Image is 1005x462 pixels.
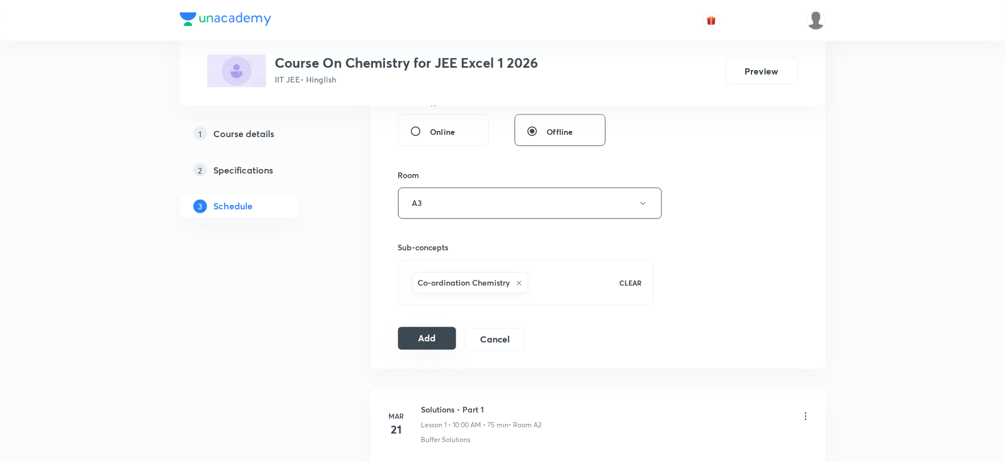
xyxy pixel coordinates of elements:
[547,126,573,138] span: Offline
[207,55,266,88] img: EE6FBE53-E6F4-47FC-AD67-48FF9E38F9D4_plus.png
[807,11,826,30] img: Vivek Patil
[180,159,334,181] a: 2Specifications
[398,188,662,219] button: A3
[214,200,253,213] h5: Schedule
[180,13,271,29] a: Company Logo
[398,327,457,350] button: Add
[726,57,799,85] button: Preview
[385,422,408,439] h4: 21
[180,122,334,145] a: 1Course details
[193,163,207,177] p: 2
[398,169,420,181] h6: Room
[421,420,509,431] p: Lesson 1 • 10:00 AM • 75 min
[619,278,642,288] p: CLEAR
[418,277,510,289] h6: Co-ordination Chemistry
[431,126,456,138] span: Online
[398,242,654,254] h6: Sub-concepts
[706,15,717,26] img: avatar
[509,420,542,431] p: • Room A2
[385,411,408,422] h6: Mar
[193,200,207,213] p: 3
[702,11,721,30] button: avatar
[193,127,207,141] p: 1
[421,404,542,416] h6: Solutions - Part 1
[465,328,524,351] button: Cancel
[214,127,275,141] h5: Course details
[180,13,271,26] img: Company Logo
[214,163,274,177] h5: Specifications
[421,435,471,445] p: Buffer Solutions
[275,55,539,71] h3: Course On Chemistry for JEE Excel 1 2026
[275,73,539,85] p: IIT JEE • Hinglish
